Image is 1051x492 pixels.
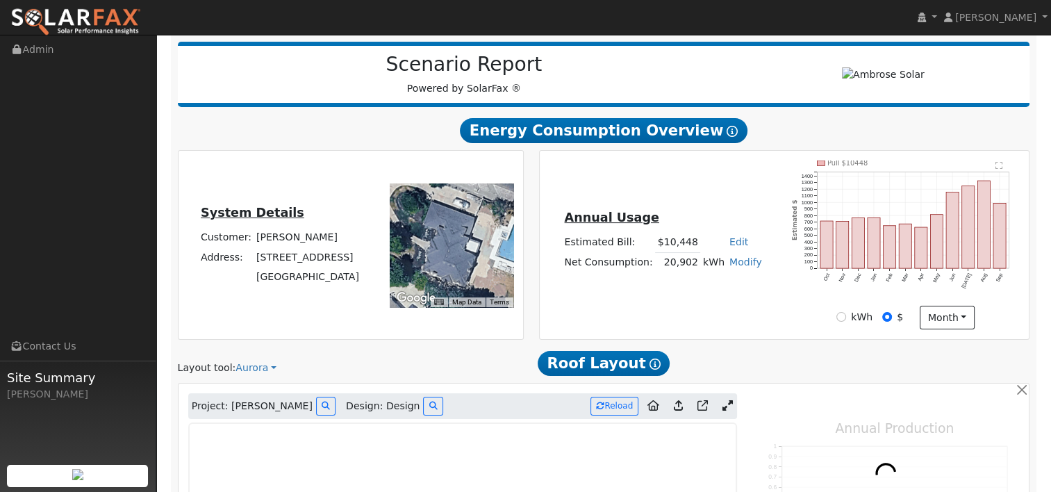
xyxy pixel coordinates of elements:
text: Feb [884,272,893,283]
button: Map Data [452,297,481,307]
text: Jan [869,272,878,282]
i: Show Help [649,359,661,370]
td: Estimated Bill: [562,232,655,252]
text: May [932,272,941,284]
td: Net Consumption: [562,252,655,272]
rect: onclick="" [946,192,959,269]
text: 100 [804,259,812,265]
rect: onclick="" [883,226,895,268]
text: Sep [995,272,1004,284]
div: Powered by SolarFax ® [185,53,744,96]
span: Energy Consumption Overview [460,118,747,143]
rect: onclick="" [868,218,880,268]
text: 500 [804,232,812,238]
label: kWh [851,310,872,325]
text: 1400 [801,173,812,179]
text: 1300 [801,179,812,186]
rect: onclick="" [836,222,848,269]
u: System Details [201,206,304,220]
rect: onclick="" [930,215,943,269]
button: Reload [590,397,638,416]
text: Aug [979,272,988,284]
text: 200 [804,252,812,259]
span: Roof Layout [538,351,670,376]
a: Aurora [235,361,276,375]
td: [PERSON_NAME] [254,228,361,247]
text: 1000 [801,199,812,206]
a: Open in Aurora [692,395,713,418]
text: Nov [837,272,847,284]
text: 700 [804,219,812,225]
td: kWh [700,252,727,272]
td: [GEOGRAPHIC_DATA] [254,267,361,286]
text: 800 [804,213,812,219]
a: Expand Aurora window [717,396,737,417]
button: Keyboard shortcuts [434,297,444,307]
text: [DATE] [960,272,973,290]
h2: Scenario Report [192,53,736,76]
td: [STREET_ADDRESS] [254,247,361,267]
span: Design: Design [346,399,420,413]
text: 300 [804,245,812,252]
text: 0 [809,265,812,272]
u: Annual Usage [564,211,659,224]
a: Edit [729,236,748,247]
text: 600 [804,226,812,232]
text: Oct [822,272,831,282]
text: Apr [916,272,925,282]
a: Aurora to Home [642,395,665,418]
input: $ [882,312,892,322]
a: Terms (opens in new tab) [490,298,509,306]
text: 400 [804,239,812,245]
span: Project: [PERSON_NAME] [192,399,313,413]
rect: onclick="" [820,221,833,268]
a: Upload consumption to Aurora project [668,395,688,418]
td: $10,448 [655,232,700,252]
td: 20,902 [655,252,700,272]
text: Dec [853,272,863,284]
button: month [920,306,975,329]
rect: onclick="" [993,204,1006,269]
text: Pull $10448 [827,159,868,167]
img: Google [393,289,439,307]
input: kWh [836,312,846,322]
img: Ambrose Solar [842,67,925,82]
span: Layout tool: [178,362,236,373]
a: Modify [729,256,762,268]
text: Estimated $ [791,200,798,241]
img: retrieve [72,469,83,480]
a: Open this area in Google Maps (opens a new window) [393,289,439,307]
td: Address: [198,247,254,267]
rect: onclick="" [852,218,864,269]
img: SolarFax [10,8,141,37]
text:  [995,161,1003,170]
text: Jun [947,272,957,282]
label: $ [897,310,903,325]
rect: onclick="" [977,181,990,268]
i: Show Help [727,126,738,137]
div: [PERSON_NAME] [7,387,149,402]
rect: onclick="" [915,227,927,268]
text: 1200 [801,186,812,192]
span: Site Summary [7,368,149,387]
span: [PERSON_NAME] [955,12,1036,23]
text: 900 [804,206,812,212]
text: 1100 [801,192,812,199]
rect: onclick="" [899,224,911,268]
td: Customer: [198,228,254,247]
text: Mar [900,272,910,283]
rect: onclick="" [962,186,975,269]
